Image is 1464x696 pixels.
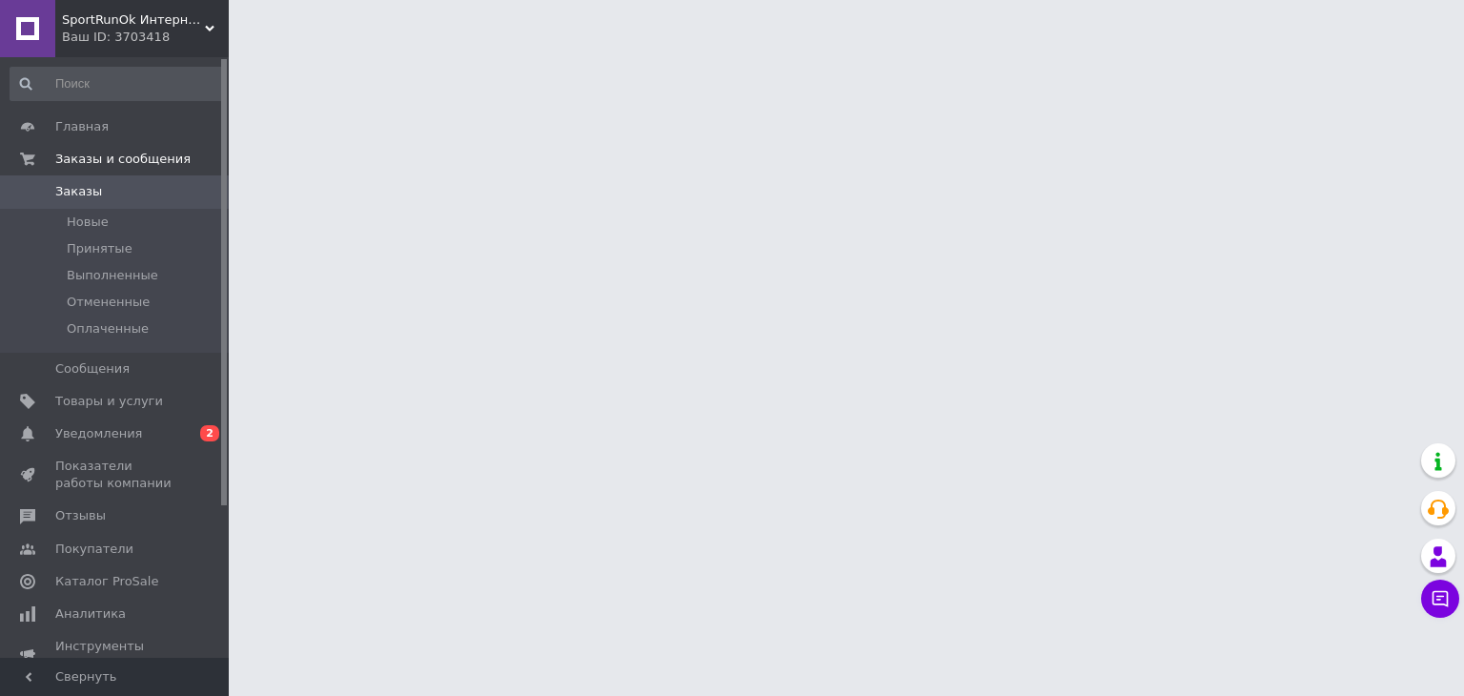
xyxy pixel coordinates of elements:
span: Оплаченные [67,320,149,338]
span: Уведомления [55,425,142,442]
span: Новые [67,214,109,231]
span: Отзывы [55,507,106,524]
span: Каталог ProSale [55,573,158,590]
span: Отмененные [67,294,150,311]
span: Главная [55,118,109,135]
span: Инструменты вебмастера и SEO [55,638,176,672]
span: Товары и услуги [55,393,163,410]
div: Ваш ID: 3703418 [62,29,229,46]
input: Поиск [10,67,225,101]
span: Выполненные [67,267,158,284]
span: Аналитика [55,605,126,623]
span: 2 [200,425,219,441]
span: SportRunOk Интернет-Магазин Натурального спортивного питания [62,11,205,29]
span: Заказы [55,183,102,200]
button: Чат с покупателем [1421,580,1459,618]
span: Показатели работы компании [55,458,176,492]
span: Сообщения [55,360,130,378]
span: Принятые [67,240,132,257]
span: Покупатели [55,541,133,558]
span: Заказы и сообщения [55,151,191,168]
